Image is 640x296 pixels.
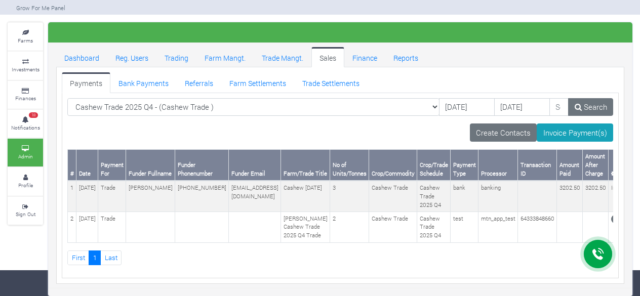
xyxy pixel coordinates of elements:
[557,181,583,212] td: 3202.50
[330,181,369,212] td: 3
[12,66,39,73] small: Investments
[8,197,43,225] a: Sign Out
[549,98,569,116] input: Search for Payments
[294,72,368,93] a: Trade Settlements
[156,47,196,67] a: Trading
[583,150,609,181] th: Amount After Charge
[311,47,344,67] a: Sales
[417,212,451,243] td: Cashew Trade 2025 Q4
[417,150,451,181] th: Crop/Trade Schedule
[67,250,613,265] nav: Page Navigation
[221,72,294,93] a: Farm Settlements
[439,98,495,116] input: DD/MM/YYYY
[126,150,175,181] th: Funder Fullname
[98,181,126,212] td: Trade
[557,150,583,181] th: Amount Paid
[583,181,609,212] td: 3202.50
[281,181,330,212] td: Cashew [DATE]
[89,250,101,265] a: 1
[417,181,451,212] td: Cashew Trade 2025 Q4
[478,212,518,243] td: mtn_app_test
[330,212,369,243] td: 2
[98,150,126,181] th: Payment For
[18,37,33,44] small: Farms
[16,210,35,218] small: Sign Out
[76,150,98,181] th: Date
[18,153,33,160] small: Admin
[175,150,229,181] th: Funder Phonenumber
[177,72,221,93] a: Referrals
[100,250,122,265] a: Last
[11,124,40,131] small: Notifications
[110,72,177,93] a: Bank Payments
[229,150,281,181] th: Funder Email
[8,52,43,79] a: Investments
[369,212,417,243] td: Cashew Trade
[126,181,175,212] td: [PERSON_NAME]
[281,150,330,181] th: Farm/Trade Title
[68,212,76,243] td: 2
[568,98,613,116] a: Search
[451,212,478,243] td: test
[229,181,281,212] td: [EMAIL_ADDRESS][DOMAIN_NAME]
[8,23,43,51] a: Farms
[18,182,33,189] small: Profile
[67,250,89,265] a: First
[494,98,550,116] input: DD/MM/YYYY
[76,212,98,243] td: [DATE]
[451,150,478,181] th: Payment Type
[107,47,156,67] a: Reg. Users
[451,181,478,212] td: bank
[470,123,537,142] a: Create Contacts
[518,212,557,243] td: 64333848660
[281,212,330,243] td: [PERSON_NAME] Cashew Trade 2025 Q4 Trade
[8,110,43,138] a: 18 Notifications
[330,150,369,181] th: No of Units/Tonnes
[56,47,107,67] a: Dashboard
[537,123,613,142] a: Invoice Payment(s)
[16,4,65,12] small: Grow For Me Panel
[385,47,426,67] a: Reports
[8,81,43,109] a: Finances
[344,47,385,67] a: Finance
[29,112,38,118] span: 18
[98,212,126,243] td: Trade
[68,181,76,212] td: 1
[196,47,254,67] a: Farm Mangt.
[175,181,229,212] td: [PHONE_NUMBER]
[8,139,43,166] a: Admin
[68,150,76,181] th: #
[478,150,518,181] th: Processor
[369,181,417,212] td: Cashew Trade
[478,181,518,212] td: banking
[76,181,98,212] td: [DATE]
[518,150,557,181] th: Transaction ID
[15,95,36,102] small: Finances
[8,167,43,195] a: Profile
[254,47,311,67] a: Trade Mangt.
[62,72,110,93] a: Payments
[369,150,417,181] th: Crop/Commodity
